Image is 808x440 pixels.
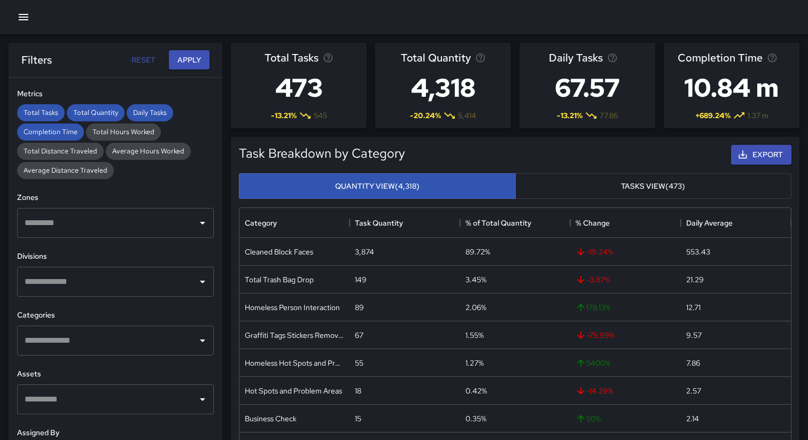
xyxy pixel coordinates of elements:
div: 67 [355,330,363,341]
button: Export [731,145,791,165]
span: Average Hours Worked [106,146,191,156]
div: Cleaned Block Faces [245,246,313,257]
span: Completion Time [678,49,763,66]
div: 1.55% [465,330,484,341]
span: -75.99 % [576,330,615,341]
div: 89.72% [465,246,490,257]
h6: Zones [17,192,214,204]
h6: Filters [21,51,52,68]
button: Open [195,274,210,289]
span: Total Hours Worked [86,127,161,136]
span: 5,414 [458,110,476,121]
div: 7.86 [686,358,700,368]
div: 0.42% [465,385,487,396]
div: Average Distance Traveled [17,162,114,179]
div: % of Total Quantity [465,208,531,238]
div: Daily Average [681,208,791,238]
div: Hot Spots and Problem Areas [245,385,342,396]
span: 178.13 % [576,302,610,313]
span: Total Tasks [17,108,65,117]
div: Daily Tasks [127,104,173,121]
button: Open [195,215,210,230]
div: % Change [576,208,610,238]
div: 2.14 [686,413,699,424]
span: Daily Tasks [549,49,603,66]
h5: Task Breakdown by Category [239,145,405,162]
svg: Average number of tasks per day in the selected period, compared to the previous period. [607,52,618,63]
div: Business Check [245,413,297,424]
div: Daily Average [686,208,733,238]
div: 149 [355,274,367,285]
div: Homeless Hot Spots and Problem Areas [245,358,344,368]
span: -3.87 % [576,274,610,285]
div: Total Tasks [17,104,65,121]
h6: Assets [17,368,214,380]
div: 15 [355,413,361,424]
div: 2.06% [465,302,486,313]
span: 545 [314,110,327,121]
div: 553.43 [686,246,710,257]
svg: Total number of tasks in the selected period, compared to the previous period. [323,52,333,63]
span: 77.86 [600,110,618,121]
div: 9.57 [686,330,702,341]
span: 50 % [576,413,601,424]
div: Graffiti Tags Stickers Removed [245,330,344,341]
svg: Total task quantity in the selected period, compared to the previous period. [475,52,486,63]
span: Completion Time [17,127,84,136]
span: -20.24 % [410,110,441,121]
div: Category [239,208,349,238]
button: Quantity View(4,318) [239,173,516,199]
h6: Categories [17,310,214,321]
button: Open [195,333,210,348]
h3: 67.57 [549,66,626,109]
span: -13.21 % [557,110,582,121]
h3: 473 [265,66,333,109]
span: Total Tasks [265,49,318,66]
span: Average Distance Traveled [17,166,114,175]
div: 1.27% [465,358,484,368]
span: Daily Tasks [127,108,173,117]
span: 1.37 m [748,110,768,121]
div: Task Quantity [355,208,403,238]
span: + 689.24 % [695,110,731,121]
div: Total Distance Traveled [17,143,104,160]
div: Total Trash Bag Drop [245,274,314,285]
svg: Average time taken to complete tasks in the selected period, compared to the previous period. [767,52,778,63]
div: Homeless Person Interaction [245,302,340,313]
div: % of Total Quantity [460,208,570,238]
div: Completion Time [17,123,84,141]
div: Task Quantity [349,208,460,238]
button: Apply [169,50,209,70]
div: 0.35% [465,413,486,424]
h3: 10.84 m [678,66,786,109]
div: Average Hours Worked [106,143,191,160]
div: Total Hours Worked [86,123,161,141]
div: 21.29 [686,274,704,285]
span: Total Quantity [401,49,471,66]
div: 12.71 [686,302,701,313]
div: 89 [355,302,364,313]
h6: Assigned By [17,427,214,439]
span: -14.29 % [576,385,613,396]
button: Open [195,392,210,407]
div: 18 [355,385,361,396]
span: -19.24 % [576,246,613,257]
h3: 4,318 [401,66,486,109]
h6: Divisions [17,251,214,263]
button: Tasks View(473) [515,173,792,199]
div: 3.45% [465,274,486,285]
h6: Metrics [17,88,214,100]
button: Reset [126,50,160,70]
span: 5400 % [576,358,610,368]
div: % Change [570,208,680,238]
span: Total Distance Traveled [17,146,104,156]
div: 2.57 [686,385,701,396]
div: Category [245,208,277,238]
div: 3,874 [355,246,374,257]
span: Total Quantity [67,108,125,117]
div: 55 [355,358,363,368]
span: -13.21 % [271,110,297,121]
div: Total Quantity [67,104,125,121]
